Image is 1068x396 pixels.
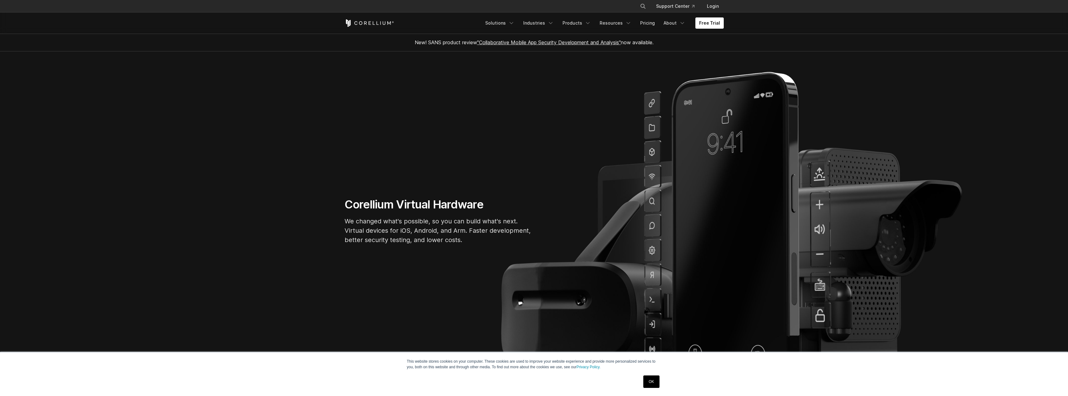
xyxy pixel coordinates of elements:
[577,365,601,369] a: Privacy Policy.
[660,17,689,29] a: About
[345,217,532,245] p: We changed what's possible, so you can build what's next. Virtual devices for iOS, Android, and A...
[477,39,621,45] a: "Collaborative Mobile App Security Development and Analysis"
[637,1,649,12] button: Search
[559,17,595,29] a: Products
[481,17,518,29] a: Solutions
[632,1,724,12] div: Navigation Menu
[596,17,635,29] a: Resources
[695,17,724,29] a: Free Trial
[702,1,724,12] a: Login
[651,1,699,12] a: Support Center
[345,19,394,27] a: Corellium Home
[643,375,659,388] a: OK
[481,17,724,29] div: Navigation Menu
[636,17,659,29] a: Pricing
[520,17,558,29] a: Industries
[345,198,532,212] h1: Corellium Virtual Hardware
[407,359,661,370] p: This website stores cookies on your computer. These cookies are used to improve your website expe...
[415,39,654,45] span: New! SANS product review now available.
